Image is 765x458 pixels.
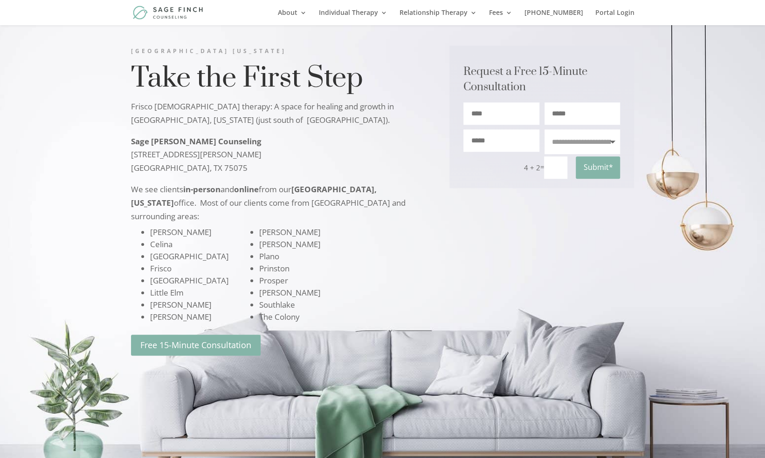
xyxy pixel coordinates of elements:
[463,64,620,102] h3: Request a Free 15-Minute Consultation
[131,46,418,61] h3: [GEOGRAPHIC_DATA] [US_STATE]
[234,184,259,195] strong: online
[259,238,407,250] li: [PERSON_NAME]
[259,311,407,323] li: The Colony
[259,250,407,263] li: Plano
[400,9,477,25] a: Relationship Therapy
[131,335,261,356] a: Free 15-Minute Consultation
[259,226,407,238] li: [PERSON_NAME]
[150,287,229,299] li: Little Elm
[133,6,204,19] img: Sage Finch Counseling | LGBTQ+ Therapy in Plano
[576,156,620,179] button: Submit*
[319,9,387,25] a: Individual Therapy
[595,9,634,25] a: Portal Login
[259,299,407,311] li: Southlake
[524,9,583,25] a: [PHONE_NUMBER]
[150,250,229,263] li: [GEOGRAPHIC_DATA]
[489,9,512,25] a: Fees
[259,275,407,287] li: Prosper
[278,9,307,25] a: About
[183,184,221,195] strong: in-person
[150,275,229,287] li: [GEOGRAPHIC_DATA]
[131,61,418,100] h2: Take the First Step
[131,136,262,147] strong: Sage [PERSON_NAME] Counseling
[150,299,229,311] li: [PERSON_NAME]
[131,101,394,125] span: Frisco [DEMOGRAPHIC_DATA] therapy: A space for healing and growth in [GEOGRAPHIC_DATA], [US_STATE...
[131,183,418,223] p: We see clients and from our office. Most of our clients come from [GEOGRAPHIC_DATA] and surroundi...
[150,311,229,323] li: [PERSON_NAME]
[259,263,407,275] li: Prinston
[131,135,418,183] p: [STREET_ADDRESS][PERSON_NAME] [GEOGRAPHIC_DATA], TX 75075
[150,238,229,250] li: Celina
[150,226,229,238] li: [PERSON_NAME]
[150,263,229,275] li: Frisco
[259,287,407,299] li: [PERSON_NAME]
[524,163,540,172] span: 4 + 2
[518,156,567,179] p: =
